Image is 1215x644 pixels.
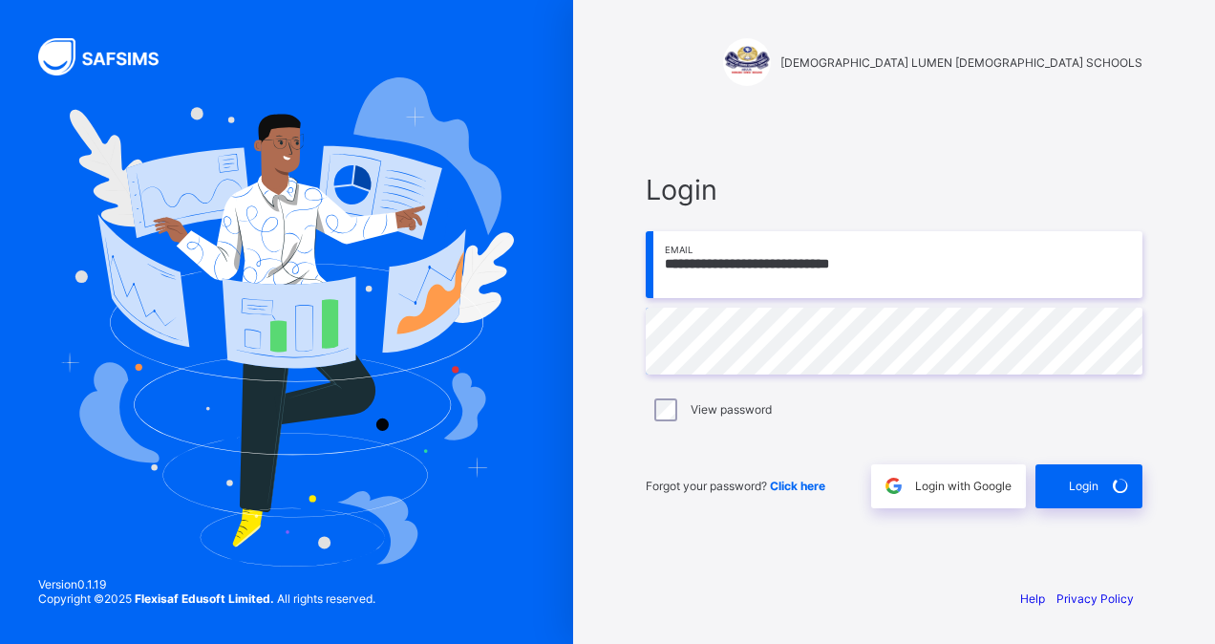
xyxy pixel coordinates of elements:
span: Copyright © 2025 All rights reserved. [38,591,375,606]
span: Version 0.1.19 [38,577,375,591]
span: [DEMOGRAPHIC_DATA] LUMEN [DEMOGRAPHIC_DATA] SCHOOLS [780,55,1142,70]
label: View password [691,402,772,417]
img: google.396cfc9801f0270233282035f929180a.svg [883,475,905,497]
a: Click here [770,479,825,493]
img: SAFSIMS Logo [38,38,181,75]
span: Login with Google [915,479,1012,493]
span: Forgot your password? [646,479,825,493]
strong: Flexisaf Edusoft Limited. [135,591,274,606]
img: Hero Image [59,77,514,567]
a: Help [1020,591,1045,606]
span: Login [1069,479,1098,493]
a: Privacy Policy [1056,591,1134,606]
span: Login [646,173,1142,206]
